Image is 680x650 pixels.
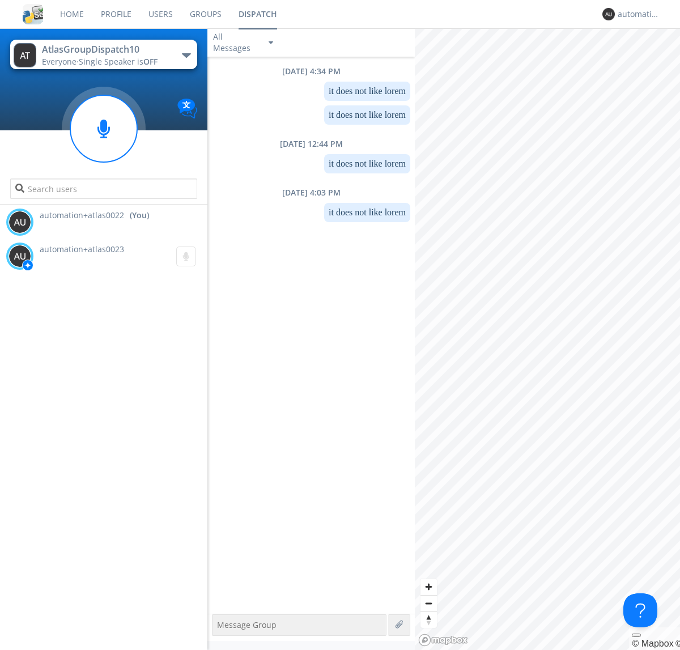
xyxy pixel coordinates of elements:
img: 373638.png [602,8,615,20]
img: caret-down-sm.svg [269,41,273,44]
button: Reset bearing to north [420,611,437,628]
span: Reset bearing to north [420,612,437,628]
img: 373638.png [8,211,31,233]
img: cddb5a64eb264b2086981ab96f4c1ba7 [23,4,43,24]
img: 373638.png [8,245,31,267]
div: AtlasGroupDispatch10 [42,43,169,56]
div: automation+atlas0022 [618,9,660,20]
span: Single Speaker is [79,56,158,67]
button: Zoom out [420,595,437,611]
button: Toggle attribution [632,634,641,637]
div: (You) [130,210,149,221]
div: All Messages [213,31,258,54]
dc-p: it does not like lorem [329,207,406,218]
input: Search users [10,179,197,199]
div: [DATE] 4:34 PM [207,66,415,77]
img: Translation enabled [177,99,197,118]
div: [DATE] 12:44 PM [207,138,415,150]
dc-p: it does not like lorem [329,86,406,96]
a: Mapbox logo [418,634,468,647]
iframe: Toggle Customer Support [623,593,657,627]
button: Zoom in [420,579,437,595]
dc-p: it does not like lorem [329,110,406,120]
dc-p: it does not like lorem [329,159,406,169]
div: Everyone · [42,56,169,67]
div: [DATE] 4:03 PM [207,187,415,198]
span: automation+atlas0022 [40,210,124,221]
img: 373638.png [14,43,36,67]
span: automation+atlas0023 [40,244,124,254]
a: Mapbox [632,639,673,648]
button: AtlasGroupDispatch10Everyone·Single Speaker isOFF [10,40,197,69]
span: OFF [143,56,158,67]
